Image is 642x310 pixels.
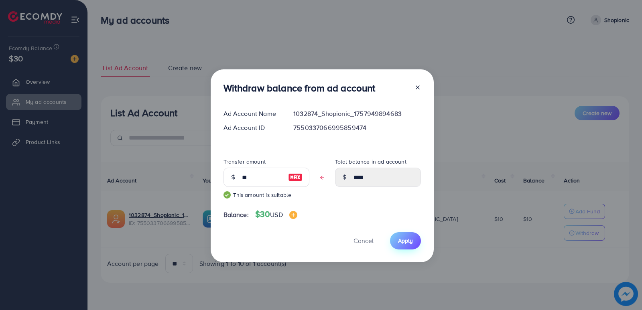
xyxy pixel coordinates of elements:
[223,82,376,94] h3: Withdraw balance from ad account
[223,191,231,199] img: guide
[217,109,287,118] div: Ad Account Name
[343,232,384,249] button: Cancel
[288,172,303,182] img: image
[287,123,427,132] div: 7550337066995859474
[217,123,287,132] div: Ad Account ID
[255,209,297,219] h4: $30
[390,232,421,249] button: Apply
[223,191,309,199] small: This amount is suitable
[287,109,427,118] div: 1032874_Shopionic_1757949894683
[354,236,374,245] span: Cancel
[398,237,413,245] span: Apply
[270,210,282,219] span: USD
[223,158,266,166] label: Transfer amount
[335,158,406,166] label: Total balance in ad account
[289,211,297,219] img: image
[223,210,249,219] span: Balance:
